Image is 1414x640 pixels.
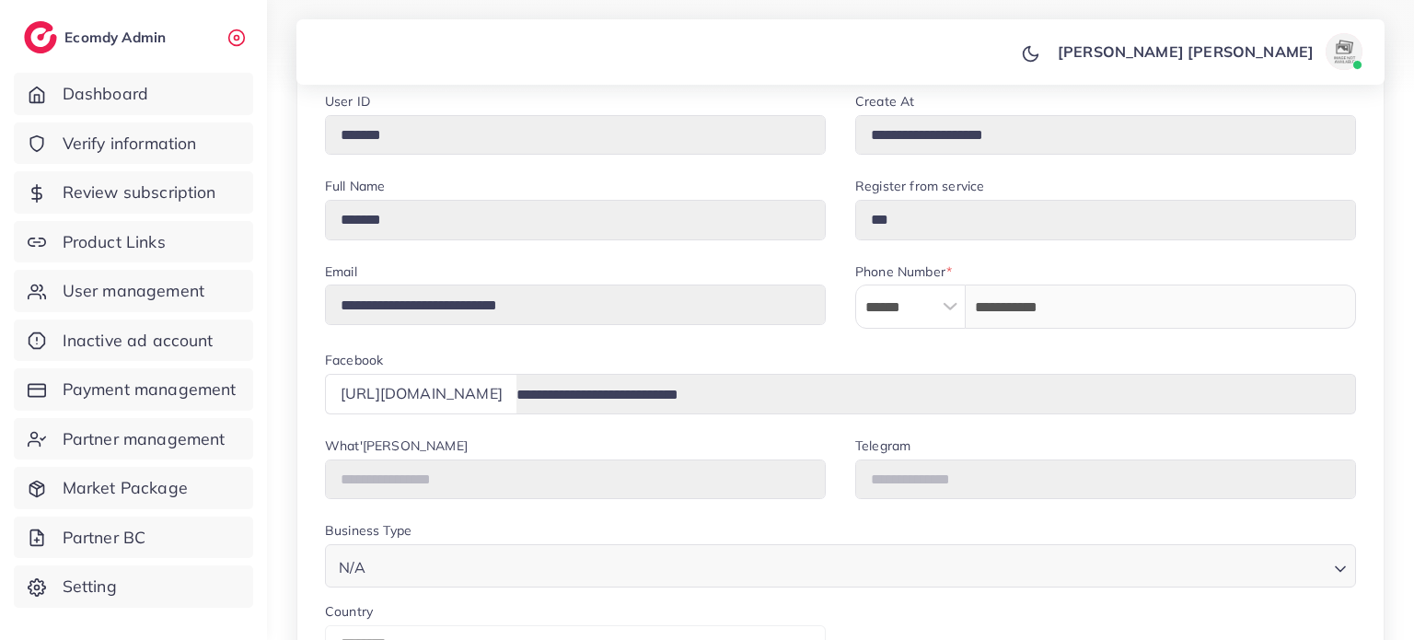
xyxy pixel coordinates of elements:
[855,177,984,195] label: Register from service
[14,320,253,362] a: Inactive ad account
[14,73,253,115] a: Dashboard
[14,171,253,214] a: Review subscription
[63,329,214,353] span: Inactive ad account
[63,526,146,550] span: Partner BC
[14,517,253,559] a: Partner BC
[63,427,226,451] span: Partner management
[63,279,204,303] span: User management
[335,554,369,581] span: N/A
[14,122,253,165] a: Verify information
[63,230,166,254] span: Product Links
[855,262,952,281] label: Phone Number
[14,418,253,460] a: Partner management
[14,221,253,263] a: Product Links
[325,602,373,621] label: Country
[325,262,357,281] label: Email
[325,374,517,413] div: [URL][DOMAIN_NAME]
[14,368,253,411] a: Payment management
[14,565,253,608] a: Setting
[63,132,197,156] span: Verify information
[325,544,1356,588] div: Search for option
[63,476,188,500] span: Market Package
[14,467,253,509] a: Market Package
[63,575,117,599] span: Setting
[1048,33,1370,70] a: [PERSON_NAME] [PERSON_NAME]avatar
[14,270,253,312] a: User management
[855,436,910,455] label: Telegram
[371,550,1327,581] input: Search for option
[1326,33,1362,70] img: avatar
[64,29,170,46] h2: Ecomdy Admin
[855,92,914,111] label: Create At
[63,378,237,401] span: Payment management
[63,180,216,204] span: Review subscription
[325,351,383,369] label: Facebook
[325,436,468,455] label: What'[PERSON_NAME]
[63,82,148,106] span: Dashboard
[24,21,170,53] a: logoEcomdy Admin
[1058,41,1314,63] p: [PERSON_NAME] [PERSON_NAME]
[325,92,370,111] label: User ID
[325,521,411,540] label: Business Type
[325,177,385,195] label: Full Name
[24,21,57,53] img: logo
